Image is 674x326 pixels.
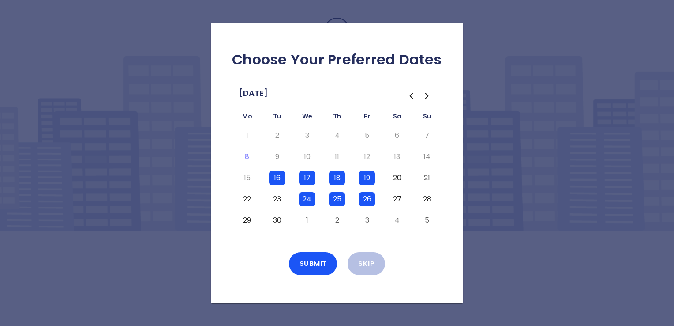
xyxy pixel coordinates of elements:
span: [DATE] [239,86,268,100]
button: Tuesday, September 16th, 2025, selected [269,171,285,185]
th: Tuesday [262,111,292,125]
button: Wednesday, September 24th, 2025, selected [299,192,315,206]
button: Friday, October 3rd, 2025 [359,213,375,227]
button: Tuesday, September 2nd, 2025 [269,129,285,143]
button: Thursday, September 4th, 2025 [329,129,345,143]
button: Saturday, September 6th, 2025 [389,129,405,143]
button: Monday, September 15th, 2025 [239,171,255,185]
img: Logo [293,18,381,61]
button: Tuesday, September 30th, 2025 [269,213,285,227]
button: Friday, September 5th, 2025 [359,129,375,143]
button: Submit [289,252,337,275]
button: Sunday, October 5th, 2025 [419,213,435,227]
button: Today, Monday, September 8th, 2025 [239,150,255,164]
th: Sunday [412,111,442,125]
h2: Choose Your Preferred Dates [225,51,449,68]
button: Saturday, October 4th, 2025 [389,213,405,227]
button: Monday, September 29th, 2025 [239,213,255,227]
button: Monday, September 1st, 2025 [239,129,255,143]
button: Thursday, September 25th, 2025, selected [329,192,345,206]
button: Sunday, September 7th, 2025 [419,129,435,143]
button: Tuesday, September 9th, 2025 [269,150,285,164]
th: Wednesday [292,111,322,125]
button: Thursday, October 2nd, 2025 [329,213,345,227]
th: Friday [352,111,382,125]
button: Thursday, September 11th, 2025 [329,150,345,164]
button: Friday, September 26th, 2025, selected [359,192,375,206]
button: Skip [348,252,385,275]
button: Wednesday, September 17th, 2025, selected [299,171,315,185]
button: Thursday, September 18th, 2025, selected [329,171,345,185]
button: Go to the Next Month [419,88,435,104]
button: Saturday, September 27th, 2025 [389,192,405,206]
button: Wednesday, October 1st, 2025 [299,213,315,227]
button: Tuesday, September 23rd, 2025 [269,192,285,206]
button: Sunday, September 21st, 2025 [419,171,435,185]
button: Saturday, September 13th, 2025 [389,150,405,164]
button: Sunday, September 14th, 2025 [419,150,435,164]
th: Thursday [322,111,352,125]
button: Wednesday, September 10th, 2025 [299,150,315,164]
button: Sunday, September 28th, 2025 [419,192,435,206]
th: Monday [232,111,262,125]
th: Saturday [382,111,412,125]
table: September 2025 [232,111,442,231]
button: Saturday, September 20th, 2025 [389,171,405,185]
button: Wednesday, September 3rd, 2025 [299,129,315,143]
button: Go to the Previous Month [403,88,419,104]
button: Friday, September 19th, 2025, selected [359,171,375,185]
button: Monday, September 22nd, 2025 [239,192,255,206]
button: Friday, September 12th, 2025 [359,150,375,164]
